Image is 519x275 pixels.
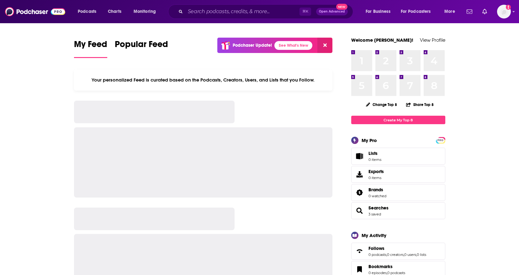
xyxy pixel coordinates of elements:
[366,7,390,16] span: For Business
[368,264,405,269] a: Bookmarks
[497,5,511,19] span: Logged in as mdaniels
[134,7,156,16] span: Monitoring
[497,5,511,19] button: Show profile menu
[480,6,490,17] a: Show notifications dropdown
[401,7,431,16] span: For Podcasters
[362,137,377,143] div: My Pro
[368,157,381,162] span: 0 items
[368,246,384,251] span: Follows
[506,5,511,10] svg: Add a profile image
[353,265,366,274] a: Bookmarks
[368,187,383,193] span: Brands
[108,7,121,16] span: Charts
[316,8,348,15] button: Open AdvancedNew
[440,7,463,17] button: open menu
[387,252,404,257] a: 0 creators
[420,37,445,43] a: View Profile
[368,176,384,180] span: 0 items
[274,41,312,50] a: See What's New
[351,148,445,165] a: Lists
[368,151,381,156] span: Lists
[353,206,366,215] a: Searches
[368,151,378,156] span: Lists
[104,7,125,17] a: Charts
[115,39,168,58] a: Popular Feed
[417,252,426,257] a: 0 lists
[368,187,386,193] a: Brands
[464,6,475,17] a: Show notifications dropdown
[368,194,386,198] a: 0 watched
[129,7,164,17] button: open menu
[174,4,359,19] div: Search podcasts, credits, & more...
[404,252,416,257] a: 0 users
[368,252,386,257] a: 0 podcasts
[368,169,384,174] span: Exports
[351,202,445,219] span: Searches
[353,152,366,161] span: Lists
[406,98,434,111] button: Share Top 8
[351,37,413,43] a: Welcome [PERSON_NAME]!
[386,252,387,257] span: ,
[336,4,347,10] span: New
[368,264,393,269] span: Bookmarks
[444,7,455,16] span: More
[361,7,398,17] button: open menu
[299,8,311,16] span: ⌘ K
[351,243,445,260] span: Follows
[368,271,387,275] a: 0 episodes
[78,7,96,16] span: Podcasts
[353,247,366,256] a: Follows
[368,205,389,211] a: Searches
[362,101,401,108] button: Change Top 8
[362,232,386,238] div: My Activity
[351,166,445,183] a: Exports
[73,7,104,17] button: open menu
[115,39,168,53] span: Popular Feed
[387,271,405,275] a: 0 podcasts
[351,184,445,201] span: Brands
[437,138,444,143] span: PRO
[368,246,426,251] a: Follows
[437,138,444,142] a: PRO
[497,5,511,19] img: User Profile
[74,39,107,53] span: My Feed
[74,39,107,58] a: My Feed
[416,252,417,257] span: ,
[185,7,299,17] input: Search podcasts, credits, & more...
[397,7,440,17] button: open menu
[319,10,345,13] span: Open Advanced
[351,116,445,124] a: Create My Top 8
[74,69,333,91] div: Your personalized Feed is curated based on the Podcasts, Creators, Users, and Lists that you Follow.
[368,212,381,216] a: 3 saved
[353,170,366,179] span: Exports
[5,6,65,18] img: Podchaser - Follow, Share and Rate Podcasts
[233,43,272,48] p: Podchaser Update!
[353,188,366,197] a: Brands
